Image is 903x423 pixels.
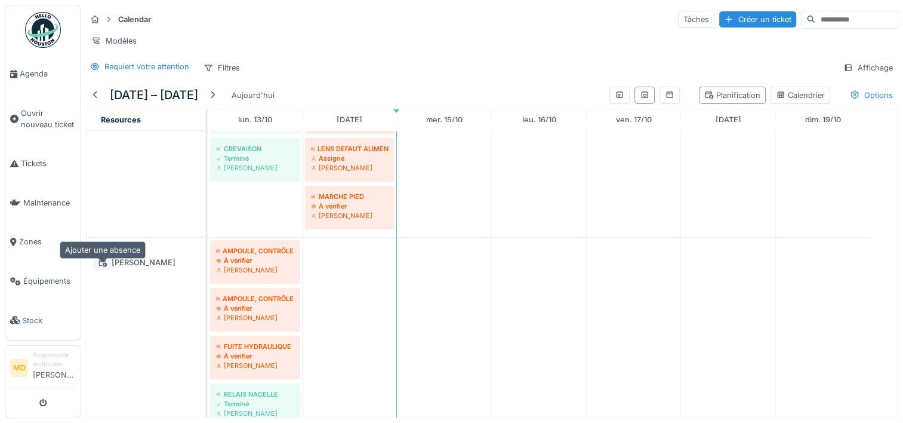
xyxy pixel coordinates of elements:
[5,94,81,145] a: Ouvrir nouveau ticket
[704,90,760,101] div: Planification
[227,87,279,103] div: Aujourd'hui
[5,183,81,223] a: Maintenance
[311,154,389,163] div: Assigné
[23,197,76,209] span: Maintenance
[311,211,389,220] div: [PERSON_NAME]
[311,163,389,173] div: [PERSON_NAME]
[216,163,294,173] div: [PERSON_NAME]
[25,12,61,48] img: Badge_color-CXgf-gQk.svg
[519,112,559,128] a: 16 octobre 2025
[713,112,744,128] a: 18 octobre 2025
[5,222,81,262] a: Zones
[216,294,294,304] div: AMPOULE, CONTRÔLE NIVEAU
[19,236,76,247] span: Zones
[216,265,294,275] div: [PERSON_NAME]
[5,262,81,301] a: Équipements
[10,359,28,377] li: MD
[216,313,294,323] div: [PERSON_NAME]
[60,241,146,259] div: Ajouter une absence
[22,315,76,326] span: Stock
[33,351,76,369] div: Responsable technicien
[719,11,796,27] div: Créer un ticket
[23,275,76,287] span: Équipements
[311,201,389,211] div: À vérifier
[216,351,294,361] div: À vérifier
[5,54,81,94] a: Agenda
[845,87,898,104] div: Options
[216,144,294,154] div: CREVAISON
[104,61,189,72] div: Requiert votre attention
[216,409,294,418] div: [PERSON_NAME]
[10,351,76,388] a: MD Responsable technicien[PERSON_NAME]
[216,304,294,313] div: À vérifier
[216,390,294,399] div: RELAIS NACELLE
[776,90,825,101] div: Calendrier
[334,112,365,128] a: 14 octobre 2025
[216,256,294,265] div: À vérifier
[33,351,76,385] li: [PERSON_NAME]
[21,158,76,169] span: Tickets
[101,115,141,124] span: Resources
[113,14,156,25] strong: Calendar
[216,361,294,370] div: [PERSON_NAME]
[216,154,294,163] div: Terminé
[86,32,142,50] div: Modèles
[235,112,275,128] a: 13 octobre 2025
[21,108,76,130] span: Ouvrir nouveau ticket
[613,112,655,128] a: 17 octobre 2025
[94,255,198,270] div: [PERSON_NAME]
[216,399,294,409] div: Terminé
[5,301,81,340] a: Stock
[423,112,466,128] a: 15 octobre 2025
[216,342,294,351] div: FUITE HYDRAULIQUE
[20,68,76,79] span: Agenda
[678,11,714,28] div: Tâches
[5,144,81,183] a: Tickets
[802,112,844,128] a: 19 octobre 2025
[198,59,245,76] div: Filtres
[311,192,389,201] div: MARCHE PIED
[311,144,389,154] div: LENS DEFAUT ALIMENTATION GAZOLE
[216,246,294,256] div: AMPOULE, CONTRÔLE NIVEAU
[110,88,198,102] h5: [DATE] – [DATE]
[838,59,898,76] div: Affichage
